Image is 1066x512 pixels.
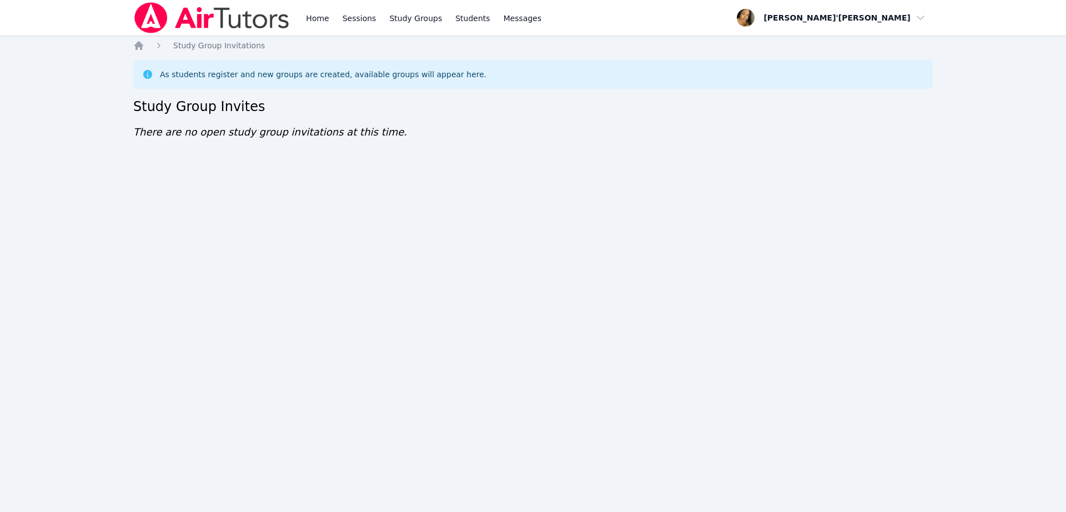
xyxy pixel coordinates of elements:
[133,2,290,33] img: Air Tutors
[133,98,933,116] h2: Study Group Invites
[133,40,933,51] nav: Breadcrumb
[504,13,542,24] span: Messages
[173,40,265,51] a: Study Group Invitations
[173,41,265,50] span: Study Group Invitations
[160,69,486,80] div: As students register and new groups are created, available groups will appear here.
[133,126,407,138] span: There are no open study group invitations at this time.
